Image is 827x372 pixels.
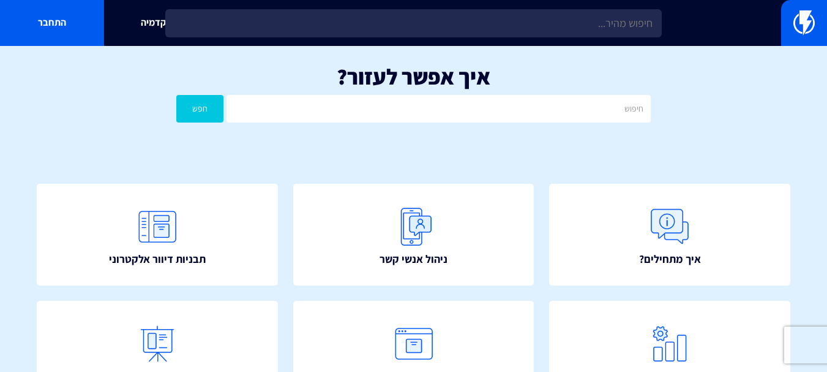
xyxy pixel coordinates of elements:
button: חפש [176,95,223,123]
a: תבניות דיוור אלקטרוני [37,184,278,286]
a: ניהול אנשי קשר [293,184,534,286]
span: איך מתחילים? [639,251,701,267]
span: תבניות דיוור אלקטרוני [109,251,206,267]
input: חיפוש מהיר... [165,9,662,37]
h1: איך אפשר לעזור? [18,64,809,89]
span: ניהול אנשי קשר [380,251,447,267]
input: חיפוש [226,95,651,123]
a: איך מתחילים? [549,184,790,286]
